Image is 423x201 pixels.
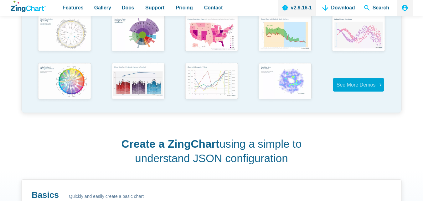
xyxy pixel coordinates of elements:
[204,3,223,12] span: Contact
[35,61,94,103] img: Colorful Chord Management Chart
[145,3,164,12] span: Support
[63,3,84,12] span: Features
[11,1,46,12] a: ZingChart Logo. Click to return to the homepage
[109,61,168,103] img: Mixed Data Set (Clustered, Stacked, and Regular)
[121,138,219,150] strong: Create a ZingChart
[120,137,303,165] h2: using a simple to understand JSON configuration
[255,61,314,103] img: Heatmap Over Radar Chart
[333,78,384,92] a: See More Demos
[337,82,376,87] span: See More Demos
[28,13,101,61] a: World Population by Country
[255,13,314,55] img: Range Chart with Rultes & Scale Markers
[182,13,241,55] img: Election Predictions Map
[248,61,322,109] a: Heatmap Over Radar Chart
[322,13,395,61] a: Points Along a Sine Wave
[101,61,175,109] a: Mixed Data Set (Clustered, Stacked, and Regular)
[248,13,322,61] a: Range Chart with Rultes & Scale Markers
[69,193,144,200] span: Quickly and easily create a basic chart
[101,13,175,61] a: Sun Burst Plugin Example ft. File System Data
[329,13,388,55] img: Points Along a Sine Wave
[28,61,101,109] a: Colorful Chord Management Chart
[35,13,94,55] img: World Population by Country
[175,61,248,109] a: Chart with Draggable Y-Axis
[122,3,134,12] span: Docs
[176,3,193,12] span: Pricing
[175,13,248,61] a: Election Predictions Map
[109,13,168,55] img: Sun Burst Plugin Example ft. File System Data
[182,61,241,103] img: Chart with Draggable Y-Axis
[94,3,111,12] span: Gallery
[32,190,59,201] h3: Basics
